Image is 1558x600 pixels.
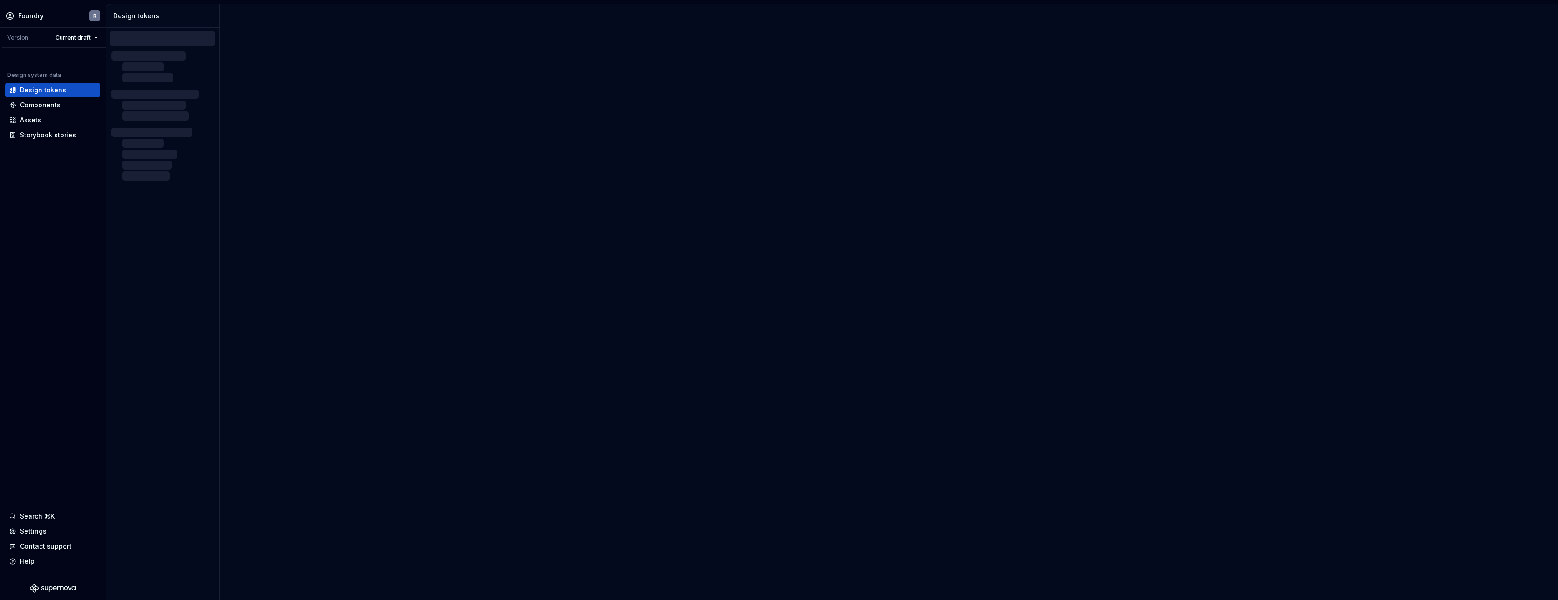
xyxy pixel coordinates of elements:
div: Components [20,101,61,110]
div: Version [7,34,28,41]
div: Foundry [18,11,44,20]
a: Assets [5,113,100,127]
div: Design tokens [20,86,66,95]
div: Contact support [20,542,71,551]
div: Assets [20,116,41,125]
div: Storybook stories [20,131,76,140]
div: Settings [20,527,46,536]
button: Current draft [51,31,102,44]
a: Settings [5,524,100,539]
a: Components [5,98,100,112]
button: Help [5,554,100,569]
div: Search ⌘K [20,512,55,521]
button: FoundryR [2,6,104,25]
button: Contact support [5,539,100,554]
a: Design tokens [5,83,100,97]
svg: Supernova Logo [30,584,76,593]
div: Design system data [7,71,61,79]
div: Help [20,557,35,566]
span: Current draft [56,34,91,41]
div: Design tokens [113,11,216,20]
div: R [93,12,96,20]
a: Storybook stories [5,128,100,142]
button: Search ⌘K [5,509,100,524]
